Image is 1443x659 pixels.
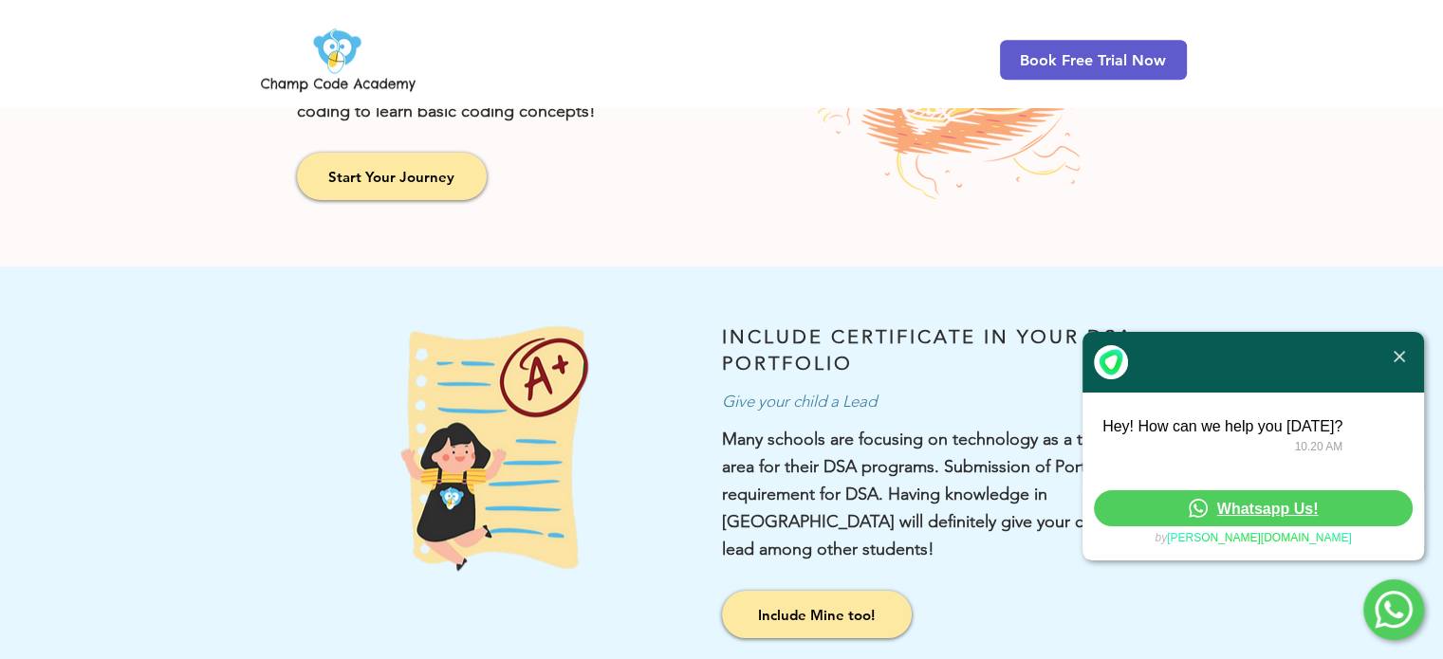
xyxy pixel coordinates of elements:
[1020,51,1166,69] span: Book Free Trial Now
[1394,351,1405,362] img: icon-close.png
[297,153,487,200] a: Start Your Journey
[1094,490,1413,526] a: Whatsapp Us!
[342,296,641,610] img: Coding Certificate for Direct School Admission Portfolio
[328,167,454,187] span: Start Your Journey
[1217,500,1319,518] span: Whatsapp Us!
[1102,440,1342,453] div: 10.20 AM
[1094,345,1128,379] img: edna-logo.svg
[1082,531,1424,546] div: by
[1167,531,1352,546] a: [PERSON_NAME][DOMAIN_NAME]
[722,325,1134,375] span: INCLUDE CERTIFICATE IN YOUR DSA PORTFOLIO
[257,23,419,97] img: Champ Code Academy Logo PNG.png
[722,426,1149,562] p: Many schools are focusing on technology as a talent area for their DSA programs. Submission of Po...
[758,605,875,625] span: Include Mine too!
[1102,417,1342,436] div: Hey! How can we help you [DATE]?
[722,591,912,638] a: Include Mine too!
[1000,40,1187,80] a: Book Free Trial Now
[722,392,877,411] span: Give your child a Lead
